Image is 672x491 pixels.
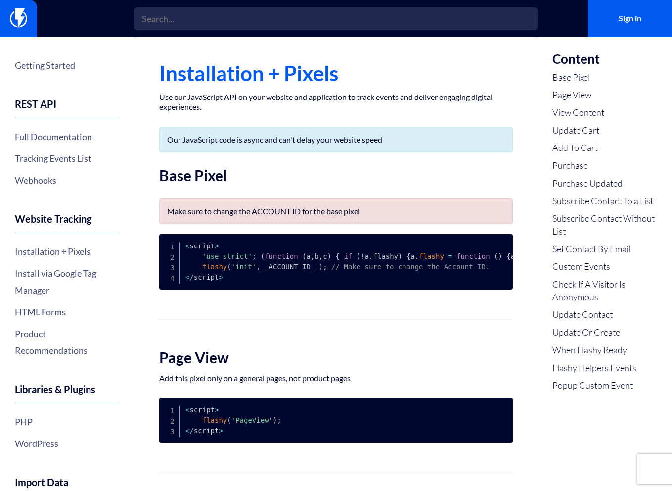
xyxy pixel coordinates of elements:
h2: Base Pixel [159,167,513,184]
span: a b c [306,252,327,260]
span: > [215,242,219,250]
span: function [265,252,298,260]
h4: REST API [15,98,120,118]
a: Set Contact By Email [552,243,657,256]
span: , [319,252,323,260]
a: Check If A Visitor Is Anonymous [552,278,657,303]
a: Purchase [552,159,657,172]
p: Make sure to change the ACCOUNT ID for the base pixel [167,206,505,216]
span: < [185,242,189,250]
span: // Make sure to change the Account ID. [331,263,490,271]
span: < [185,406,189,414]
a: Update Cart [552,124,657,137]
span: ; [323,263,327,271]
input: Search... [134,7,538,30]
p: Use our JavaScript API on your website and application to track events and deliver engaging digit... [159,92,513,112]
a: Page View [552,89,657,101]
span: ( [494,252,498,260]
a: View Content [552,106,657,119]
span: 'use strict' [202,252,252,260]
a: Webhooks [15,172,120,189]
a: Tracking Events List [15,150,120,167]
span: > [219,427,223,435]
span: ) [398,252,402,260]
a: Popup Custom Event [552,379,657,392]
span: , [256,263,260,271]
span: . [369,252,373,260]
h1: Installation + Pixels [159,62,513,85]
span: if [344,252,352,260]
span: / [189,427,193,435]
span: ( [302,252,306,260]
span: ) [327,252,331,260]
span: = [448,252,452,260]
a: Update Contact [552,308,657,321]
a: Installation + Pixels [15,243,120,260]
a: WordPress [15,435,120,452]
a: When Flashy Ready [552,344,657,357]
span: / [189,273,193,281]
a: PHP [15,413,120,430]
h4: Libraries & Plugins [15,384,120,403]
span: 'init' [231,263,257,271]
span: flashy [419,252,444,260]
span: ; [252,252,256,260]
a: Update Or Create [552,326,657,339]
span: { [506,252,510,260]
span: < [185,273,189,281]
span: ( [227,416,231,424]
a: HTML Forms [15,303,120,320]
span: , [311,252,314,260]
a: Getting Started [15,57,120,74]
span: < [185,427,189,435]
a: Purchase Updated [552,177,657,190]
p: Our JavaScript code is async and can't delay your website speed [167,135,505,145]
span: > [219,273,223,281]
h4: Website Tracking [15,213,120,233]
a: Add To Cart [552,142,657,154]
a: Flashy Helpers Events [552,362,657,375]
span: ; [277,416,281,424]
a: Install via Google Tag Manager [15,265,120,298]
span: { [336,252,340,260]
a: Custom Events [552,260,657,273]
a: Product Recommendations [15,325,120,359]
a: Subscribe Contact To a List [552,195,657,208]
span: flashy [202,416,227,424]
h3: Content [552,52,657,66]
span: ( [357,252,360,260]
a: Subscribe Contact Without List [552,212,657,238]
span: ) [273,416,277,424]
span: ) [498,252,502,260]
span: ) [319,263,323,271]
span: { [406,252,410,260]
span: > [215,406,219,414]
p: Add this pixel only on a general pages, not product pages [159,373,513,383]
code: script script [185,406,281,435]
h2: Page View [159,349,513,366]
span: ! [360,252,364,260]
span: function [456,252,490,260]
span: . [415,252,419,260]
span: flashy [202,263,227,271]
a: Base Pixel [552,71,657,84]
span: ( [261,252,265,260]
span: ( [227,263,231,271]
span: 'PageView' [231,416,273,424]
a: Full Documentation [15,128,120,145]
